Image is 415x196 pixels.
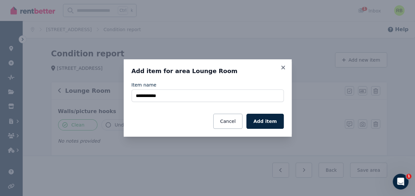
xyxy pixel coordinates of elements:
span: 1 [406,174,411,179]
h3: Add item for area Lounge Room [132,67,284,75]
iframe: Intercom live chat [393,174,408,189]
button: Add item [246,114,283,129]
button: Cancel [213,114,242,129]
label: Item name [132,82,156,88]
